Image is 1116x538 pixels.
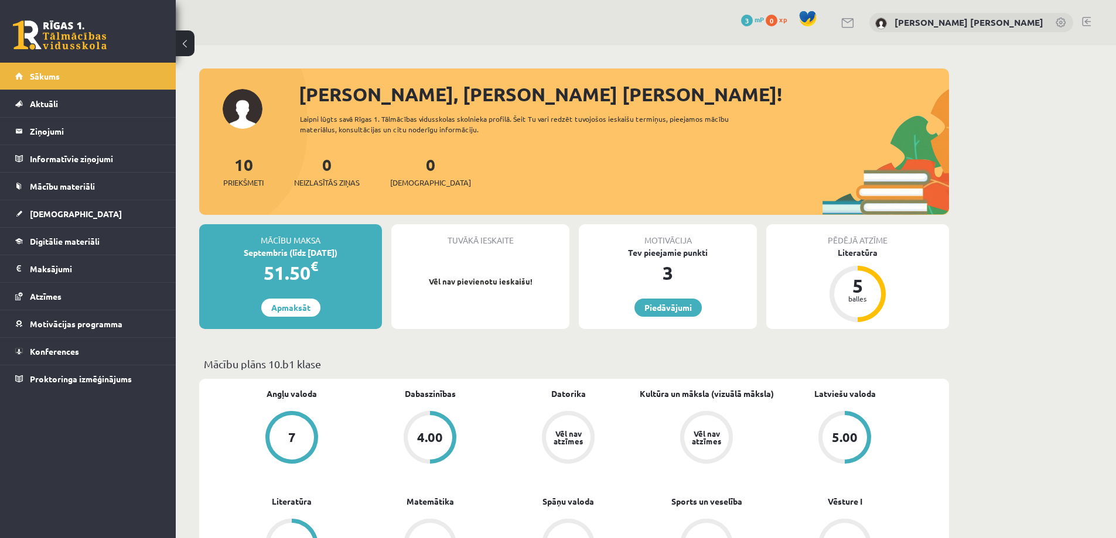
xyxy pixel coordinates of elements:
[30,236,100,246] span: Digitālie materiāli
[30,373,132,384] span: Proktoringa izmēģinājums
[15,255,161,282] a: Maksājumi
[741,15,753,26] span: 3
[15,365,161,392] a: Proktoringa izmēģinājums
[499,411,637,466] a: Vēl nav atzīmes
[30,181,95,191] span: Mācību materiāli
[261,299,320,317] a: Apmaksāt
[766,224,949,246] div: Pēdējā atzīme
[579,246,757,259] div: Tev pieejamie punkti
[361,411,499,466] a: 4.00
[223,411,361,466] a: 7
[294,177,360,189] span: Neizlasītās ziņas
[397,276,564,287] p: Vēl nav pievienotu ieskaišu!
[30,318,122,329] span: Motivācijas programma
[407,495,454,508] a: Matemātika
[776,411,914,466] a: 5.00
[634,299,702,317] a: Piedāvājumi
[13,20,107,50] a: Rīgas 1. Tālmācības vidusskola
[766,15,777,26] span: 0
[199,246,382,259] div: Septembris (līdz [DATE])
[875,18,887,29] img: Frančesko Pio Bevilakva
[30,255,161,282] legend: Maksājumi
[405,388,456,400] a: Dabaszinības
[390,177,471,189] span: [DEMOGRAPHIC_DATA]
[272,495,312,508] a: Literatūra
[15,118,161,145] a: Ziņojumi
[671,495,742,508] a: Sports un veselība
[832,431,858,444] div: 5.00
[30,208,122,219] span: [DEMOGRAPHIC_DATA]
[30,145,161,172] legend: Informatīvie ziņojumi
[294,154,360,189] a: 0Neizlasītās ziņas
[30,118,161,145] legend: Ziņojumi
[840,276,875,295] div: 5
[310,258,318,275] span: €
[895,16,1043,28] a: [PERSON_NAME] [PERSON_NAME]
[579,259,757,287] div: 3
[741,15,764,24] a: 3 mP
[391,224,569,246] div: Tuvākā ieskaite
[30,346,79,357] span: Konferences
[779,15,787,24] span: xp
[267,388,317,400] a: Angļu valoda
[542,495,594,508] a: Spāņu valoda
[766,246,949,324] a: Literatūra 5 balles
[15,338,161,365] a: Konferences
[828,495,862,508] a: Vēsture I
[640,388,774,400] a: Kultūra un māksla (vizuālā māksla)
[299,80,949,108] div: [PERSON_NAME], [PERSON_NAME] [PERSON_NAME]!
[766,15,793,24] a: 0 xp
[390,154,471,189] a: 0[DEMOGRAPHIC_DATA]
[552,430,585,445] div: Vēl nav atzīmes
[30,98,58,109] span: Aktuāli
[199,259,382,287] div: 51.50
[15,283,161,310] a: Atzīmes
[551,388,586,400] a: Datorika
[840,295,875,302] div: balles
[199,224,382,246] div: Mācību maksa
[15,63,161,90] a: Sākums
[15,145,161,172] a: Informatīvie ziņojumi
[417,431,443,444] div: 4.00
[204,356,944,372] p: Mācību plāns 10.b1 klase
[300,114,750,135] div: Laipni lūgts savā Rīgas 1. Tālmācības vidusskolas skolnieka profilā. Šeit Tu vari redzēt tuvojošo...
[814,388,876,400] a: Latviešu valoda
[223,177,264,189] span: Priekšmeti
[15,310,161,337] a: Motivācijas programma
[30,71,60,81] span: Sākums
[766,246,949,259] div: Literatūra
[288,431,296,444] div: 7
[579,224,757,246] div: Motivācija
[755,15,764,24] span: mP
[30,291,62,301] span: Atzīmes
[15,200,161,227] a: [DEMOGRAPHIC_DATA]
[15,173,161,200] a: Mācību materiāli
[637,411,776,466] a: Vēl nav atzīmes
[223,154,264,189] a: 10Priekšmeti
[15,228,161,255] a: Digitālie materiāli
[15,90,161,117] a: Aktuāli
[690,430,723,445] div: Vēl nav atzīmes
